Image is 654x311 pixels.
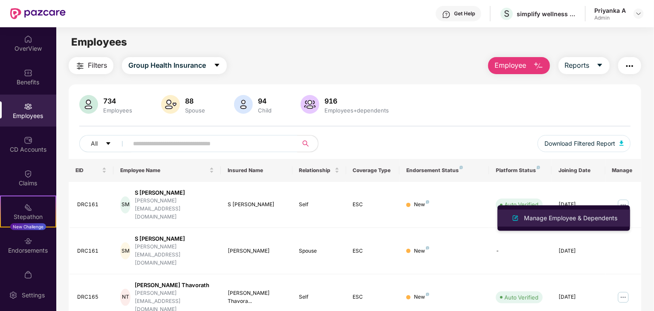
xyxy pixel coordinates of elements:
span: Download Filtered Report [544,139,615,148]
img: svg+xml;base64,PHN2ZyB4bWxucz0iaHR0cDovL3d3dy53My5vcmcvMjAwMC9zdmciIHhtbG5zOnhsaW5rPSJodHRwOi8vd3... [510,213,521,223]
div: Spouse [183,107,207,114]
div: NT [120,289,130,306]
img: svg+xml;base64,PHN2ZyBpZD0iTXlfT3JkZXJzIiBkYXRhLW5hbWU9Ik15IE9yZGVycyIgeG1sbnM9Imh0dHA6Ly93d3cudz... [24,271,32,279]
img: svg+xml;base64,PHN2ZyB4bWxucz0iaHR0cDovL3d3dy53My5vcmcvMjAwMC9zdmciIHdpZHRoPSI4IiBoZWlnaHQ9IjgiIH... [426,293,429,296]
img: svg+xml;base64,PHN2ZyB4bWxucz0iaHR0cDovL3d3dy53My5vcmcvMjAwMC9zdmciIHhtbG5zOnhsaW5rPSJodHRwOi8vd3... [533,61,544,71]
div: [DATE] [559,293,599,301]
span: Employee Name [120,167,208,174]
img: svg+xml;base64,PHN2ZyB4bWxucz0iaHR0cDovL3d3dy53My5vcmcvMjAwMC9zdmciIHdpZHRoPSI4IiBoZWlnaHQ9IjgiIH... [426,246,429,250]
div: Platform Status [496,167,545,174]
div: Self [299,201,339,209]
div: Auto Verified [504,200,538,209]
div: Auto Verified [504,293,538,302]
div: Manage Employee & Dependents [522,213,619,223]
span: Reports [565,60,590,71]
div: Employees [101,107,134,114]
div: S [PERSON_NAME] [228,201,286,209]
img: svg+xml;base64,PHN2ZyB4bWxucz0iaHR0cDovL3d3dy53My5vcmcvMjAwMC9zdmciIHhtbG5zOnhsaW5rPSJodHRwOi8vd3... [79,95,98,114]
button: Group Health Insurancecaret-down [122,57,227,74]
div: New Challenge [10,223,46,230]
div: 734 [101,97,134,105]
div: [DATE] [559,201,599,209]
th: Employee Name [113,159,221,182]
div: Stepathon [1,213,55,221]
div: [PERSON_NAME][EMAIL_ADDRESS][DOMAIN_NAME] [135,197,214,221]
div: Admin [594,14,626,21]
div: S [PERSON_NAME] [135,235,214,243]
img: svg+xml;base64,PHN2ZyBpZD0iQ0RfQWNjb3VudHMiIGRhdGEtbmFtZT0iQ0QgQWNjb3VudHMiIHhtbG5zPSJodHRwOi8vd3... [24,136,32,144]
div: [PERSON_NAME] [228,247,286,255]
div: [DATE] [559,247,599,255]
img: manageButton [616,198,630,212]
th: Manage [605,159,641,182]
div: New [414,247,429,255]
th: Relationship [292,159,346,182]
div: Self [299,293,339,301]
button: Download Filtered Report [538,135,631,152]
div: DRC165 [77,293,107,301]
img: svg+xml;base64,PHN2ZyB4bWxucz0iaHR0cDovL3d3dy53My5vcmcvMjAwMC9zdmciIHdpZHRoPSIyNCIgaGVpZ2h0PSIyNC... [75,61,85,71]
img: svg+xml;base64,PHN2ZyB4bWxucz0iaHR0cDovL3d3dy53My5vcmcvMjAwMC9zdmciIHdpZHRoPSI4IiBoZWlnaHQ9IjgiIH... [460,166,463,169]
img: svg+xml;base64,PHN2ZyB4bWxucz0iaHR0cDovL3d3dy53My5vcmcvMjAwMC9zdmciIHhtbG5zOnhsaW5rPSJodHRwOi8vd3... [161,95,180,114]
button: search [297,135,318,152]
span: Employee [495,60,527,71]
div: ESC [353,201,393,209]
div: 916 [323,97,391,105]
div: [PERSON_NAME] Thavora... [228,289,286,305]
img: svg+xml;base64,PHN2ZyB4bWxucz0iaHR0cDovL3d3dy53My5vcmcvMjAwMC9zdmciIHhtbG5zOnhsaW5rPSJodHRwOi8vd3... [619,141,624,146]
div: SM [120,196,130,213]
span: S [504,9,509,19]
img: svg+xml;base64,PHN2ZyB4bWxucz0iaHR0cDovL3d3dy53My5vcmcvMjAwMC9zdmciIHdpZHRoPSIyMSIgaGVpZ2h0PSIyMC... [24,203,32,212]
button: Employee [488,57,550,74]
div: 88 [183,97,207,105]
span: Employees [71,36,127,48]
div: Spouse [299,247,339,255]
div: DRC161 [77,247,107,255]
img: manageButton [616,291,630,304]
div: DRC161 [77,201,107,209]
img: svg+xml;base64,PHN2ZyBpZD0iSGVscC0zMngzMiIgeG1sbnM9Imh0dHA6Ly93d3cudzMub3JnLzIwMDAvc3ZnIiB3aWR0aD... [442,10,451,19]
img: svg+xml;base64,PHN2ZyBpZD0iQ2xhaW0iIHhtbG5zPSJodHRwOi8vd3d3LnczLm9yZy8yMDAwL3N2ZyIgd2lkdGg9IjIwIi... [24,170,32,178]
span: caret-down [214,62,220,69]
div: Child [256,107,273,114]
div: Priyanka A [594,6,626,14]
div: Settings [19,291,47,299]
img: svg+xml;base64,PHN2ZyBpZD0iQmVuZWZpdHMiIHhtbG5zPSJodHRwOi8vd3d3LnczLm9yZy8yMDAwL3N2ZyIgd2lkdGg9Ij... [24,69,32,77]
th: Joining Date [552,159,605,182]
img: svg+xml;base64,PHN2ZyB4bWxucz0iaHR0cDovL3d3dy53My5vcmcvMjAwMC9zdmciIHdpZHRoPSIyNCIgaGVpZ2h0PSIyNC... [625,61,635,71]
button: Allcaret-down [79,135,131,152]
div: ESC [353,247,393,255]
img: svg+xml;base64,PHN2ZyB4bWxucz0iaHR0cDovL3d3dy53My5vcmcvMjAwMC9zdmciIHhtbG5zOnhsaW5rPSJodHRwOi8vd3... [234,95,253,114]
th: EID [69,159,113,182]
div: New [414,201,429,209]
span: caret-down [105,141,111,147]
img: svg+xml;base64,PHN2ZyBpZD0iRHJvcGRvd24tMzJ4MzIiIHhtbG5zPSJodHRwOi8vd3d3LnczLm9yZy8yMDAwL3N2ZyIgd2... [635,10,642,17]
div: [PERSON_NAME] Thavorath [135,281,214,289]
div: simplify wellness india private limited [517,10,576,18]
span: Relationship [299,167,333,174]
span: Group Health Insurance [128,60,206,71]
span: caret-down [596,62,603,69]
img: svg+xml;base64,PHN2ZyBpZD0iRW5kb3JzZW1lbnRzIiB4bWxucz0iaHR0cDovL3d3dy53My5vcmcvMjAwMC9zdmciIHdpZH... [24,237,32,245]
div: [PERSON_NAME][EMAIL_ADDRESS][DOMAIN_NAME] [135,243,214,267]
div: 94 [256,97,273,105]
img: svg+xml;base64,PHN2ZyBpZD0iRW1wbG95ZWVzIiB4bWxucz0iaHR0cDovL3d3dy53My5vcmcvMjAwMC9zdmciIHdpZHRoPS... [24,102,32,111]
button: Reportscaret-down [559,57,610,74]
button: Filters [69,57,113,74]
div: New [414,293,429,301]
th: Insured Name [221,159,292,182]
img: svg+xml;base64,PHN2ZyB4bWxucz0iaHR0cDovL3d3dy53My5vcmcvMjAwMC9zdmciIHdpZHRoPSI4IiBoZWlnaHQ9IjgiIH... [426,200,429,204]
div: Get Help [454,10,475,17]
div: ESC [353,293,393,301]
div: S [PERSON_NAME] [135,189,214,197]
span: All [91,139,98,148]
td: - [489,228,552,274]
span: search [297,140,314,147]
img: svg+xml;base64,PHN2ZyB4bWxucz0iaHR0cDovL3d3dy53My5vcmcvMjAwMC9zdmciIHdpZHRoPSI4IiBoZWlnaHQ9IjgiIH... [537,166,540,169]
th: Coverage Type [346,159,400,182]
img: svg+xml;base64,PHN2ZyB4bWxucz0iaHR0cDovL3d3dy53My5vcmcvMjAwMC9zdmciIHhtbG5zOnhsaW5rPSJodHRwOi8vd3... [301,95,319,114]
div: Employees+dependents [323,107,391,114]
img: svg+xml;base64,PHN2ZyBpZD0iSG9tZSIgeG1sbnM9Imh0dHA6Ly93d3cudzMub3JnLzIwMDAvc3ZnIiB3aWR0aD0iMjAiIG... [24,35,32,43]
div: SM [120,242,130,259]
img: svg+xml;base64,PHN2ZyBpZD0iU2V0dGluZy0yMHgyMCIgeG1sbnM9Imh0dHA6Ly93d3cudzMub3JnLzIwMDAvc3ZnIiB3aW... [9,291,17,299]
